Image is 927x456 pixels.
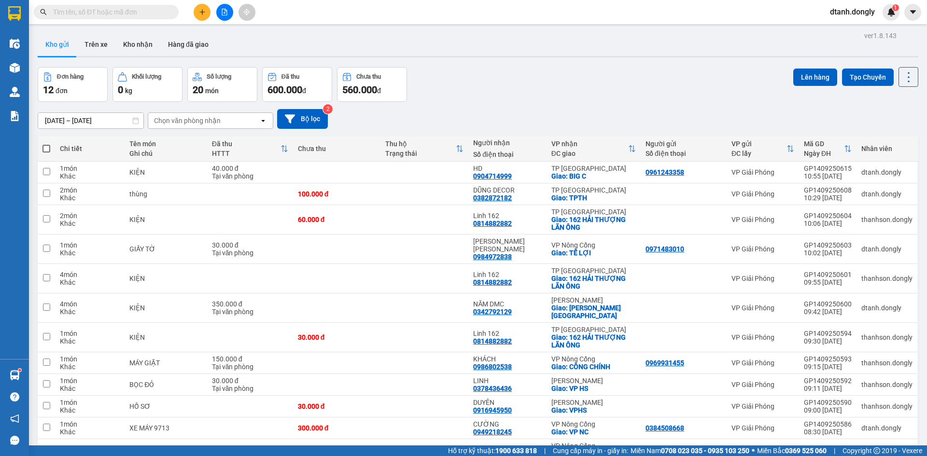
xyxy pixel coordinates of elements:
div: BỌC ĐỎ [129,381,202,388]
div: Linh 162 [473,271,542,278]
div: 60.000 đ [298,216,376,223]
div: KIỆN [129,275,202,282]
div: 350.000 đ [212,300,288,308]
div: CƯỜNG [473,420,542,428]
div: Khác [60,278,120,286]
div: 10:06 [DATE] [804,220,852,227]
div: 0814882882 [473,337,512,345]
div: GP1409250593 [804,355,852,363]
div: 150.000 đ [212,355,288,363]
div: TP [GEOGRAPHIC_DATA] [551,326,636,333]
div: Ghi chú [129,150,202,157]
button: Đơn hàng12đơn [38,67,108,102]
div: thanhson.dongly [861,275,913,282]
span: kg [125,87,132,95]
div: 08:30 [DATE] [804,428,852,436]
img: icon-new-feature [887,8,896,16]
div: Số điện thoại [646,150,722,157]
div: Giao: 162 HẢI THƯỢNG LÃN ÔNG [551,216,636,231]
div: Giao: CÔNG CHÍNH [551,363,636,371]
div: ver 1.8.143 [864,30,897,41]
div: 0916945950 [473,406,512,414]
span: đ [302,87,306,95]
div: [PERSON_NAME] [551,377,636,385]
th: Toggle SortBy [207,136,293,162]
div: 2 món [60,212,120,220]
div: 4 món [60,271,120,278]
div: thanhson.dongly [861,216,913,223]
strong: 1900 633 818 [495,447,537,455]
div: TP [GEOGRAPHIC_DATA] [551,186,636,194]
div: Giao: BIG C [551,172,636,180]
span: món [205,87,219,95]
img: warehouse-icon [10,370,20,380]
div: 300.000 đ [298,424,376,432]
button: Tạo Chuyến [842,69,894,86]
div: 09:30 [DATE] [804,337,852,345]
div: HTTT [212,150,281,157]
div: thanhson.dongly [861,359,913,367]
div: VP nhận [551,140,628,148]
div: VP Nông Cống [551,420,636,428]
div: Tên món [129,140,202,148]
div: Chưa thu [298,145,376,152]
button: Kho nhận [115,33,160,56]
div: VP Nông Cống [551,355,636,363]
div: thanhson.dongly [861,402,913,410]
div: Giao: TẾ LỢI [551,249,636,257]
div: Người gửi [646,140,722,148]
div: dtanh.dongly [861,168,913,176]
div: GP1409250604 [804,212,852,220]
div: Đơn hàng [57,73,84,80]
div: 0378436436 [473,385,512,392]
div: Khác [60,249,120,257]
div: VP Giải Phóng [731,359,794,367]
div: 100.000 đ [298,190,376,198]
div: [PERSON_NAME] [551,399,636,406]
div: VP Giải Phóng [731,245,794,253]
div: 1 món [60,330,120,337]
div: dtanh.dongly [861,190,913,198]
input: Select a date range. [38,113,143,128]
div: 10:02 [DATE] [804,249,852,257]
div: VP Giải Phóng [731,275,794,282]
strong: 0369 525 060 [785,447,827,455]
span: dtanh.dongly [822,6,883,18]
div: TP [GEOGRAPHIC_DATA] [551,208,636,216]
span: Miền Bắc [757,445,827,456]
div: NHÔ THỊ HIỀN [473,237,542,253]
div: VP Giải Phóng [731,424,794,432]
th: Toggle SortBy [380,136,468,162]
div: 0384508668 [646,424,684,432]
div: GP1409250603 [804,241,852,249]
div: 4 món [60,300,120,308]
div: 09:11 [DATE] [804,385,852,392]
div: Giao: VP HS [551,385,636,392]
div: 10:29 [DATE] [804,194,852,202]
div: Giao: VPHS [551,406,636,414]
div: 0949218245 [473,428,512,436]
div: GP1409250590 [804,399,852,406]
div: 0814882882 [473,220,512,227]
div: 1 món [60,241,120,249]
div: 40.000 đ [212,165,288,172]
div: 0904714999 [473,172,512,180]
svg: open [259,117,267,124]
div: LINH [473,377,542,385]
div: MÁY GIẶT [129,359,202,367]
div: GP1409250594 [804,330,852,337]
div: VP Giải Phóng [731,190,794,198]
th: Toggle SortBy [799,136,857,162]
div: 0814882882 [473,278,512,286]
sup: 1 [18,369,21,372]
span: question-circle [10,392,19,401]
span: 0 [118,84,123,96]
div: Khác [60,220,120,227]
div: Khác [60,428,120,436]
div: thanhson.dongly [861,381,913,388]
div: Khác [60,406,120,414]
div: Chọn văn phòng nhận [154,116,221,125]
div: 0342792129 [473,308,512,316]
div: Mã GD [804,140,844,148]
div: Tại văn phòng [212,249,288,257]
